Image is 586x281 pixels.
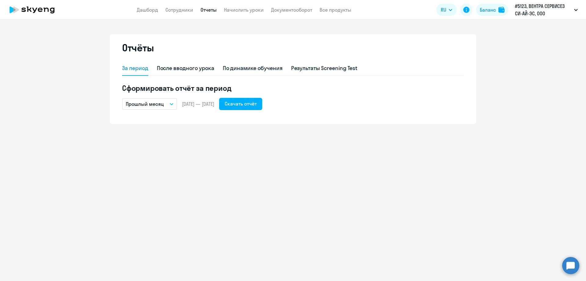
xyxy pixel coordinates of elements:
p: #5123, ВЕНТРА СЕРВИСЕЗ СИ-АЙ-ЭС, ООО [515,2,572,17]
div: За период [122,64,148,72]
p: Прошлый месяц [126,100,164,108]
div: Результаты Screening Test [291,64,358,72]
div: По динамике обучения [223,64,283,72]
button: Скачать отчёт [219,98,262,110]
span: RU [441,6,446,13]
button: Прошлый месяц [122,98,177,110]
button: #5123, ВЕНТРА СЕРВИСЕЗ СИ-АЙ-ЭС, ООО [512,2,581,17]
a: Начислить уроки [224,7,264,13]
a: Сотрудники [165,7,193,13]
a: Все продукты [320,7,351,13]
a: Документооборот [271,7,312,13]
div: После вводного урока [157,64,214,72]
a: Отчеты [201,7,217,13]
div: Баланс [480,6,496,13]
a: Дашборд [137,7,158,13]
span: [DATE] — [DATE] [182,101,214,107]
img: balance [498,7,505,13]
button: RU [436,4,457,16]
h2: Отчёты [122,42,154,54]
div: Скачать отчёт [225,100,257,107]
h5: Сформировать отчёт за период [122,83,464,93]
button: Балансbalance [476,4,508,16]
